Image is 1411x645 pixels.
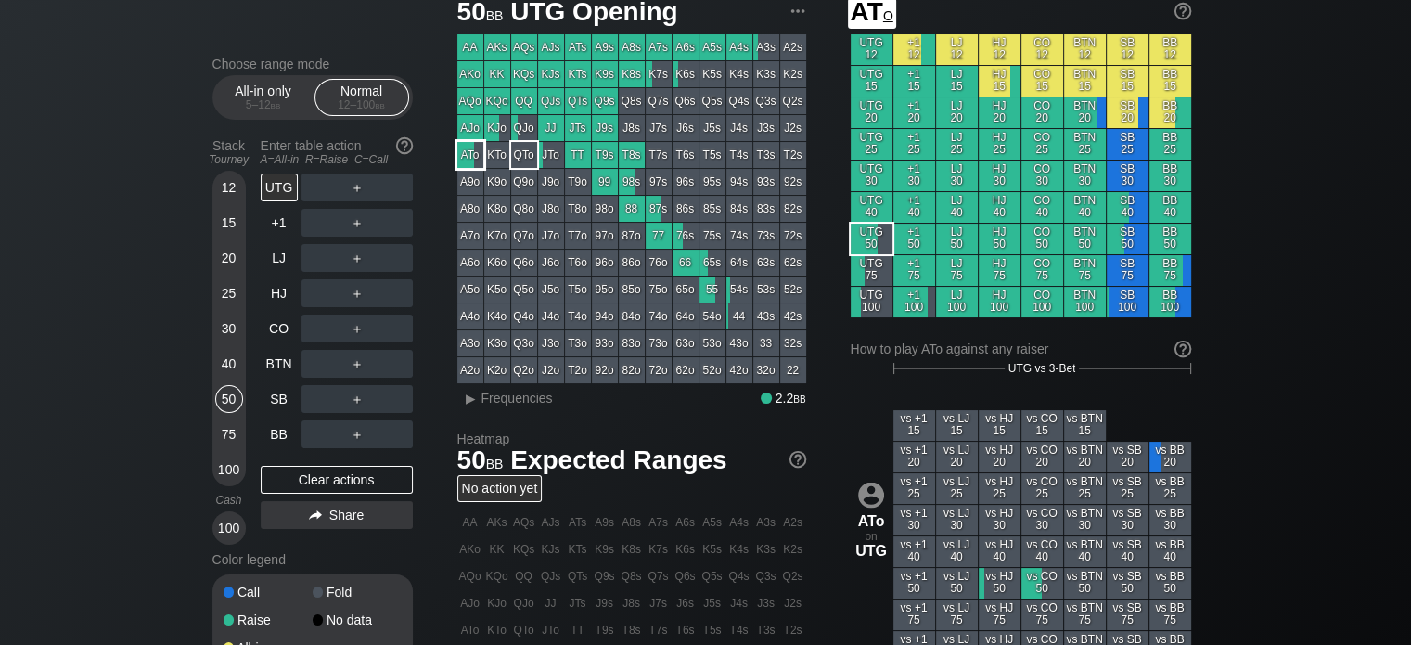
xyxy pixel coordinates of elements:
[979,97,1020,128] div: HJ 20
[511,142,537,168] div: QTo
[936,129,978,160] div: LJ 25
[481,391,553,406] span: Frequencies
[565,357,591,383] div: T2o
[851,66,892,97] div: UTG 15
[673,357,699,383] div: 62o
[619,34,645,60] div: A8s
[313,586,402,599] div: Fold
[212,57,413,71] h2: Choose range mode
[457,277,483,303] div: A5o
[1107,287,1148,317] div: SB 100
[699,223,725,249] div: 75s
[457,196,483,222] div: A8o
[323,98,401,111] div: 12 – 100
[1064,66,1106,97] div: BTN 15
[753,250,779,276] div: 63s
[592,61,618,87] div: K9s
[726,169,752,195] div: 94s
[511,303,537,329] div: Q4o
[646,61,672,87] div: K7s
[753,277,779,303] div: 53s
[215,315,243,342] div: 30
[1064,129,1106,160] div: BTN 25
[538,88,564,114] div: QJs
[1021,97,1063,128] div: CO 20
[1064,287,1106,317] div: BTN 100
[261,385,298,413] div: SB
[699,250,725,276] div: 65s
[1149,34,1191,65] div: BB 12
[538,196,564,222] div: J8o
[619,250,645,276] div: 86o
[301,279,413,307] div: ＋
[1149,97,1191,128] div: BB 20
[224,586,313,599] div: Call
[484,303,510,329] div: K4o
[261,279,298,307] div: HJ
[753,34,779,60] div: A3s
[646,357,672,383] div: 72o
[1107,224,1148,254] div: SB 50
[726,330,752,356] div: 43o
[592,169,618,195] div: 99
[565,142,591,168] div: TT
[1149,255,1191,286] div: BB 75
[936,161,978,191] div: LJ 30
[1064,161,1106,191] div: BTN 30
[592,277,618,303] div: 95o
[979,34,1020,65] div: HJ 12
[565,61,591,87] div: KTs
[459,387,483,409] div: ▸
[319,80,404,115] div: Normal
[538,61,564,87] div: KJs
[780,330,806,356] div: 32s
[1064,192,1106,223] div: BTN 40
[592,250,618,276] div: 96o
[851,129,892,160] div: UTG 25
[301,385,413,413] div: ＋
[893,224,935,254] div: +1 50
[893,34,935,65] div: +1 12
[1064,224,1106,254] div: BTN 50
[215,209,243,237] div: 15
[780,115,806,141] div: J2s
[726,61,752,87] div: K4s
[699,196,725,222] div: 85s
[1149,192,1191,223] div: BB 40
[788,449,808,470] img: help.32db89a4.svg
[979,287,1020,317] div: HJ 100
[1107,161,1148,191] div: SB 30
[673,330,699,356] div: 63o
[893,192,935,223] div: +1 40
[936,34,978,65] div: LJ 12
[936,287,978,317] div: LJ 100
[301,174,413,201] div: ＋
[565,277,591,303] div: T5o
[301,244,413,272] div: ＋
[646,277,672,303] div: 75o
[511,223,537,249] div: Q7o
[484,88,510,114] div: KQo
[699,142,725,168] div: T5s
[673,34,699,60] div: A6s
[565,34,591,60] div: ATs
[893,410,935,441] div: vs +1 15
[592,196,618,222] div: 98o
[1107,192,1148,223] div: SB 40
[619,223,645,249] div: 87o
[538,169,564,195] div: J9o
[215,420,243,448] div: 75
[646,250,672,276] div: 76o
[224,613,313,626] div: Raise
[592,303,618,329] div: 94o
[619,88,645,114] div: Q8s
[780,196,806,222] div: 82s
[936,66,978,97] div: LJ 15
[673,223,699,249] div: 76s
[1021,224,1063,254] div: CO 50
[205,153,253,166] div: Tourney
[979,161,1020,191] div: HJ 30
[592,34,618,60] div: A9s
[221,80,306,115] div: All-in only
[301,350,413,378] div: ＋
